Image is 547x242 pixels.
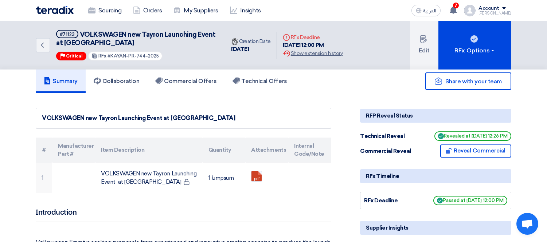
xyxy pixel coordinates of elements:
[454,46,496,55] div: RFx Options
[410,21,438,70] button: Edit
[203,163,246,193] td: 1 lumpsum
[423,8,436,13] span: العربية
[95,163,202,193] td: VOLKSWAGEN new Tayron Launching Event at [GEOGRAPHIC_DATA]
[95,138,202,163] th: Item Description
[203,138,246,163] th: Quantity
[52,138,95,163] th: Manufacturer Part #
[108,53,159,59] span: #KAYAN-PR-744-2025
[147,70,224,93] a: Commercial Offers
[445,78,502,85] span: Share with your team
[66,53,83,59] span: Critical
[433,196,507,205] span: Passed at [DATE] 12:00 PM
[224,70,295,93] a: Technical Offers
[231,37,271,45] div: Creation Date
[360,169,511,183] div: RFx Timeline
[231,45,271,53] div: [DATE]
[434,131,511,141] span: Revealed at [DATE] 12:26 PM
[168,3,224,19] a: My Suppliers
[440,144,511,158] button: Reveal Commercial
[224,3,267,19] a: Insights
[60,32,75,37] div: #71123
[283,41,343,49] div: [DATE] 12:00 PM
[360,221,511,235] div: Supplier Insights
[56,31,216,47] span: VOLKSWAGEN new Tayron Launching Event at [GEOGRAPHIC_DATA]
[36,70,86,93] a: Summary
[245,138,288,163] th: Attachments
[360,132,415,140] div: Technical Reveal
[411,5,441,16] button: العربية
[283,49,343,57] div: Show extension history
[364,197,419,205] div: RFx Deadline
[478,5,499,12] div: Account
[283,33,343,41] div: RFx Deadline
[464,5,476,16] img: profile_test.png
[82,3,127,19] a: Sourcing
[42,114,325,123] div: VOLKSWAGEN new Tayron Launching Event at [GEOGRAPHIC_DATA]
[36,6,74,14] img: Teradix logo
[127,3,168,19] a: Orders
[86,70,148,93] a: Collaboration
[36,163,52,193] td: 1
[94,78,140,85] h5: Collaboration
[36,208,331,222] h2: Introduction
[36,138,52,163] th: #
[155,78,216,85] h5: Commercial Offers
[98,53,106,59] span: RFx
[438,21,511,70] button: RFx Options
[516,213,538,235] div: Open chat
[478,11,511,15] div: [PERSON_NAME]
[56,30,216,48] h5: VOLKSWAGEN new Tayron Launching Event at Azha
[360,147,415,155] div: Commercial Reveal
[251,171,310,215] a: Tayron_Launch_EventV_1755762186123.pdf
[453,3,459,8] span: 7
[44,78,78,85] h5: Summary
[288,138,331,163] th: Internal Code/Note
[233,78,287,85] h5: Technical Offers
[360,109,511,123] div: RFP Reveal Status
